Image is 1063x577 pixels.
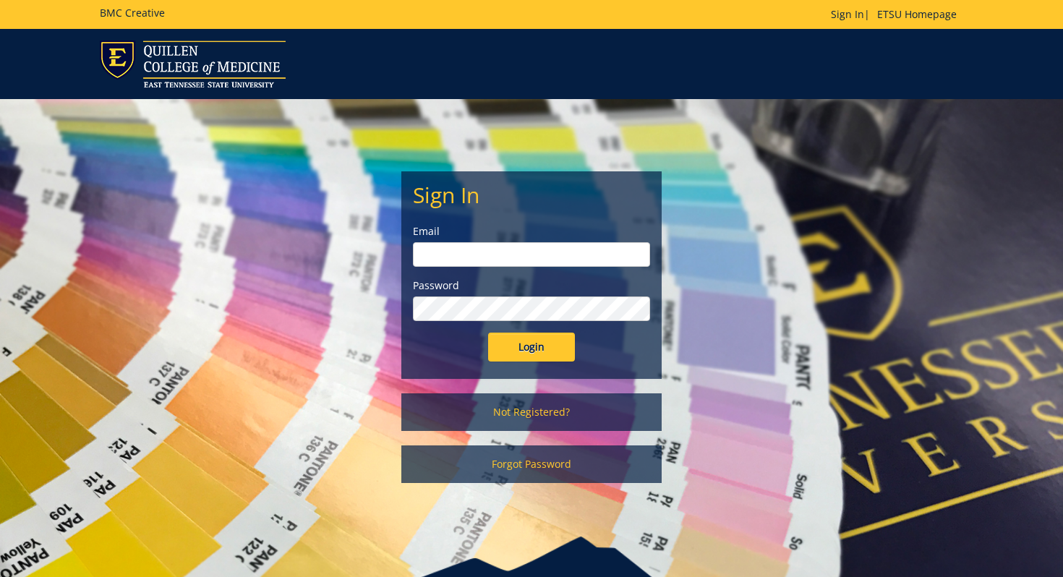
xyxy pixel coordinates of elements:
label: Password [413,278,650,293]
p: | [831,7,964,22]
h2: Sign In [413,183,650,207]
input: Login [488,333,575,362]
a: Not Registered? [401,393,662,431]
img: ETSU logo [100,40,286,87]
label: Email [413,224,650,239]
a: Forgot Password [401,445,662,483]
h5: BMC Creative [100,7,165,18]
a: ETSU Homepage [870,7,964,21]
a: Sign In [831,7,864,21]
